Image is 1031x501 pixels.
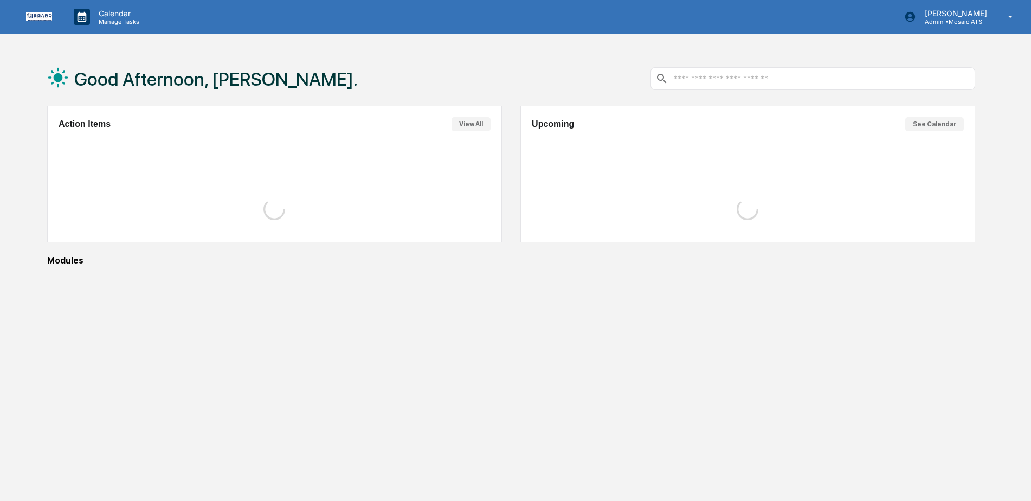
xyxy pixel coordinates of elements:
[916,9,993,18] p: [PERSON_NAME]
[74,68,358,90] h1: Good Afternoon, [PERSON_NAME].
[90,18,145,25] p: Manage Tasks
[90,9,145,18] p: Calendar
[26,12,52,21] img: logo
[532,119,574,129] h2: Upcoming
[47,255,975,266] div: Modules
[452,117,491,131] button: View All
[916,18,993,25] p: Admin • Mosaic ATS
[905,117,964,131] button: See Calendar
[59,119,111,129] h2: Action Items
